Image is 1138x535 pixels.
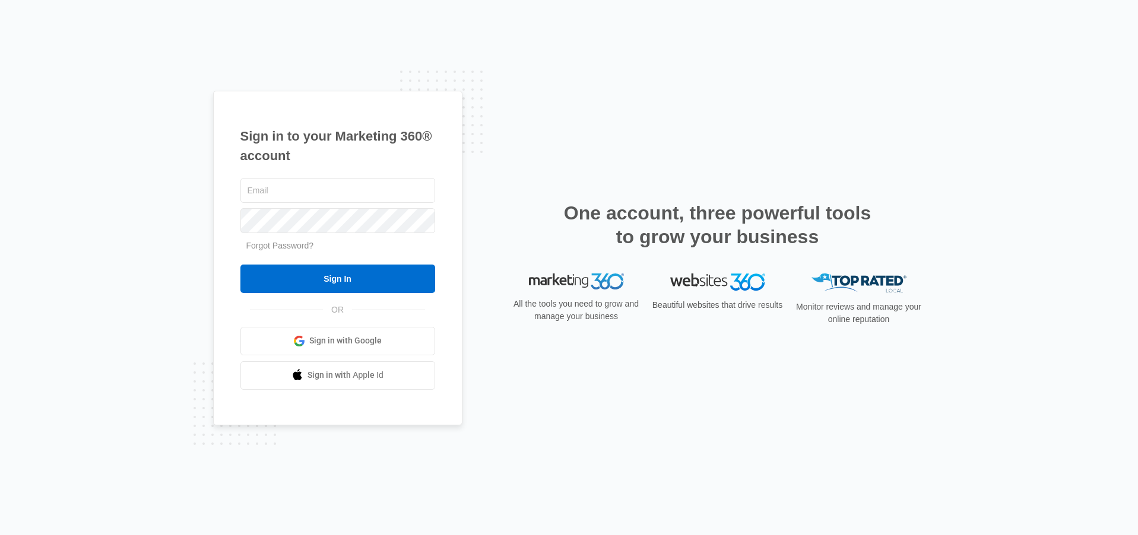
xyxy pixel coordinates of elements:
[240,178,435,203] input: Email
[529,273,624,290] img: Marketing 360
[670,273,765,291] img: Websites 360
[651,299,784,311] p: Beautiful websites that drive results
[246,241,314,250] a: Forgot Password?
[560,201,875,249] h2: One account, three powerful tools to grow your business
[240,327,435,355] a: Sign in with Google
[240,265,435,293] input: Sign In
[240,126,435,165] h1: Sign in to your Marketing 360® account
[793,301,925,326] p: Monitor reviews and manage your online reputation
[812,273,906,293] img: Top Rated Local
[240,361,435,390] a: Sign in with Apple Id
[309,335,382,347] span: Sign in with Google
[323,304,352,316] span: OR
[510,298,643,323] p: All the tools you need to grow and manage your business
[308,369,383,381] span: Sign in with Apple Id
